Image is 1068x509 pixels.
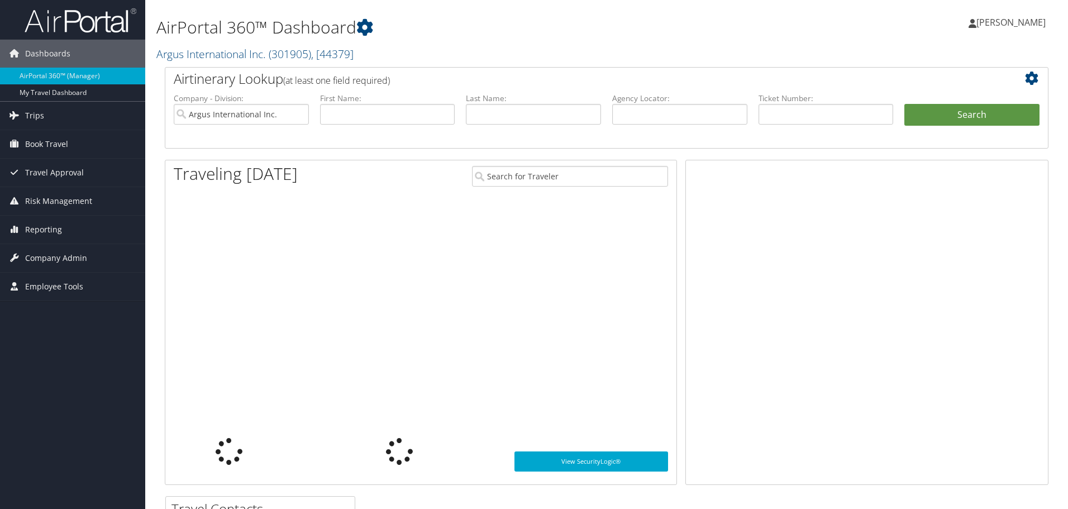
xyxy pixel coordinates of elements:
span: Travel Approval [25,159,84,187]
label: First Name: [320,93,455,104]
img: airportal-logo.png [25,7,136,34]
h1: AirPortal 360™ Dashboard [156,16,757,39]
span: Employee Tools [25,273,83,301]
span: (at least one field required) [283,74,390,87]
input: Search for Traveler [472,166,668,187]
label: Last Name: [466,93,601,104]
label: Company - Division: [174,93,309,104]
span: Trips [25,102,44,130]
h2: Airtinerary Lookup [174,69,966,88]
span: Risk Management [25,187,92,215]
span: Dashboards [25,40,70,68]
span: , [ 44379 ] [311,46,354,61]
button: Search [904,104,1040,126]
label: Ticket Number: [759,93,894,104]
a: [PERSON_NAME] [969,6,1057,39]
span: Reporting [25,216,62,244]
span: [PERSON_NAME] [976,16,1046,28]
span: Book Travel [25,130,68,158]
a: View SecurityLogic® [514,451,668,472]
span: ( 301905 ) [269,46,311,61]
span: Company Admin [25,244,87,272]
label: Agency Locator: [612,93,747,104]
h1: Traveling [DATE] [174,162,298,185]
a: Argus International Inc. [156,46,354,61]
